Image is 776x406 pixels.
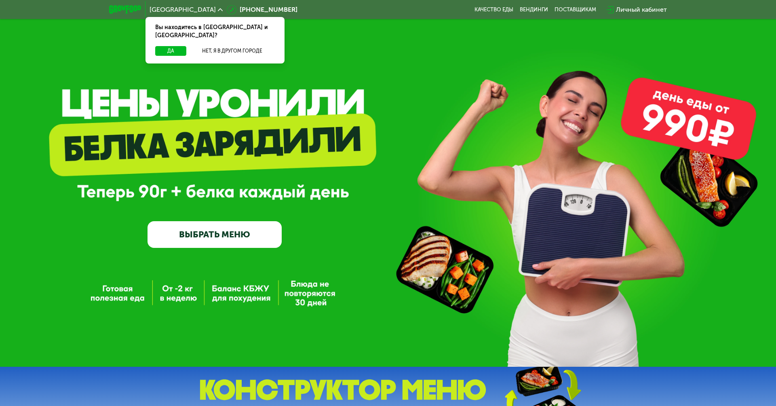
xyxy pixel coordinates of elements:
button: Нет, я в другом городе [190,46,275,56]
a: [PHONE_NUMBER] [227,5,297,15]
span: [GEOGRAPHIC_DATA] [150,6,216,13]
a: ВЫБРАТЬ МЕНЮ [148,221,282,248]
a: Качество еды [474,6,513,13]
a: Вендинги [520,6,548,13]
div: Личный кабинет [616,5,667,15]
div: Вы находитесь в [GEOGRAPHIC_DATA] и [GEOGRAPHIC_DATA]? [145,17,285,46]
button: Да [155,46,186,56]
div: поставщикам [555,6,596,13]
